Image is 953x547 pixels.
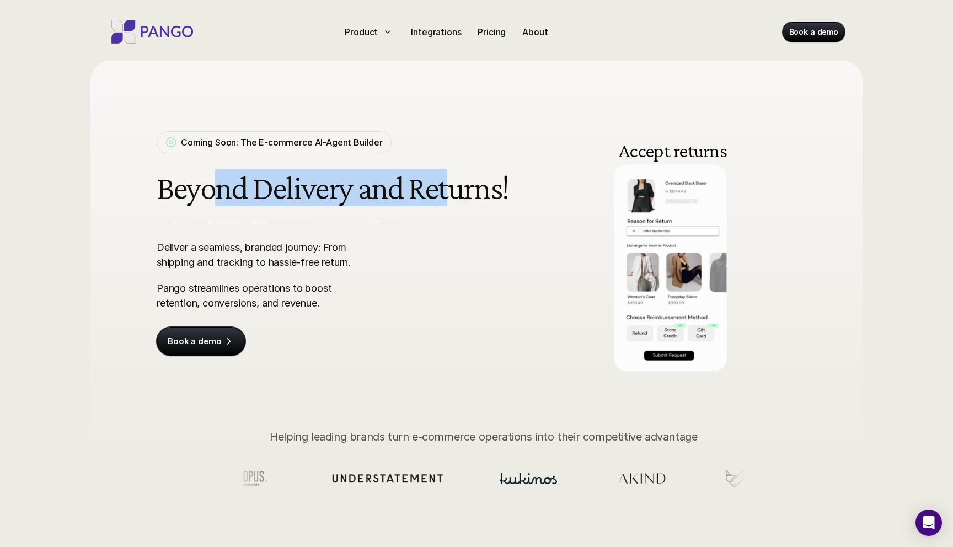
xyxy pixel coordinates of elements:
h3: Accept returns [568,141,777,160]
p: Book a demo [789,26,838,37]
a: Book a demo [783,22,845,42]
img: Pango return management having Branded return portal embedded in the e-commerce company to handle... [544,116,796,371]
p: Product [345,25,378,39]
p: Pango streamlines operations to boost retention, conversions, and revenue. [157,281,370,310]
a: About [518,23,552,41]
img: Next Arrow [769,235,785,252]
p: Pricing [478,25,506,39]
a: Book a demo [157,327,245,356]
a: Integrations [406,23,465,41]
button: Previous [555,235,571,252]
h1: Beyond Delivery and Returns! [157,170,513,206]
img: Back Arrow [555,235,571,252]
button: Next [769,235,785,252]
p: Coming Soon: The E-commerce AI-Agent Builder [181,136,383,149]
p: About [522,25,548,39]
p: Integrations [411,25,461,39]
a: Pricing [473,23,510,41]
p: Deliver a seamless, branded journey: From shipping and tracking to hassle-free return. [157,240,370,270]
div: Open Intercom Messenger [915,510,942,536]
p: Book a demo [168,336,221,347]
